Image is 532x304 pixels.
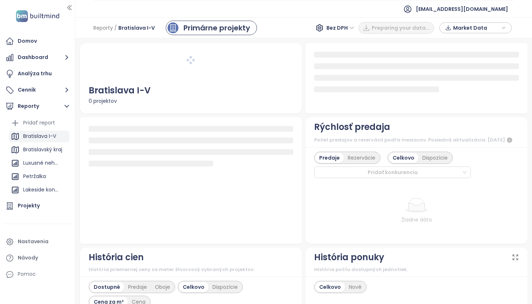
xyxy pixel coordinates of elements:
[18,37,37,46] div: Domov
[418,153,452,163] div: Dispozície
[89,250,144,264] div: História cien
[4,235,71,249] a: Nastavenia
[89,84,294,97] div: Bratislava I-V
[18,237,48,246] div: Nastavenia
[443,22,508,33] div: button
[335,216,498,224] div: Žiadne dáta
[4,34,71,48] a: Domov
[18,69,52,78] div: Analýza trhu
[118,21,155,34] span: Bratislava I-V
[4,83,71,97] button: Cenník
[208,282,242,292] div: Dispozície
[9,171,69,182] div: Petržalka
[18,201,40,210] div: Projekty
[18,270,36,279] div: Pomoc
[344,153,379,163] div: Rezervácie
[372,24,430,32] span: Preparing your data...
[9,184,69,196] div: Lakeside konkurencia
[89,97,294,105] div: 0 projektov
[9,157,69,169] div: Luxusné nehnuteľnosti
[314,250,384,264] div: História ponuky
[4,199,71,213] a: Projekty
[23,185,60,194] div: Lakeside konkurencia
[315,153,344,163] div: Predaje
[4,99,71,114] button: Reporty
[314,136,519,144] div: Počet predajov a rezervácií podľa mesiacov. Posledná aktualizácia: [DATE]
[9,131,69,142] div: Bratislava I-V
[359,22,434,34] button: Preparing your data...
[345,282,366,292] div: Nové
[23,145,62,154] div: Bratislavský kraj
[416,0,508,18] span: [EMAIL_ADDRESS][DOMAIN_NAME]
[315,282,345,292] div: Celkovo
[18,253,38,262] div: Návody
[93,21,113,34] span: Reporty
[326,22,354,33] span: Bez DPH
[23,132,56,141] div: Bratislava I-V
[124,282,151,292] div: Predaje
[90,282,124,292] div: Dostupné
[453,22,500,33] span: Market Data
[4,67,71,81] a: Analýza trhu
[179,282,208,292] div: Celkovo
[23,172,46,181] div: Petržalka
[183,22,250,33] div: Primárne projekty
[4,267,71,282] div: Pomoc
[4,50,71,65] button: Dashboard
[151,282,174,292] div: Oboje
[4,251,71,265] a: Návody
[89,266,294,273] div: História priemernej ceny za meter štvorcový vybraných projektov.
[314,120,390,134] div: Rýchlosť predaja
[14,9,62,24] img: logo
[389,153,418,163] div: Celkovo
[9,117,69,129] div: Pridať report
[314,266,519,273] div: História počtu dostupných jednotiek.
[9,144,69,156] div: Bratislavský kraj
[114,21,117,34] span: /
[23,118,55,127] div: Pridať report
[23,159,60,168] div: Luxusné nehnuteľnosti
[166,21,257,35] a: primary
